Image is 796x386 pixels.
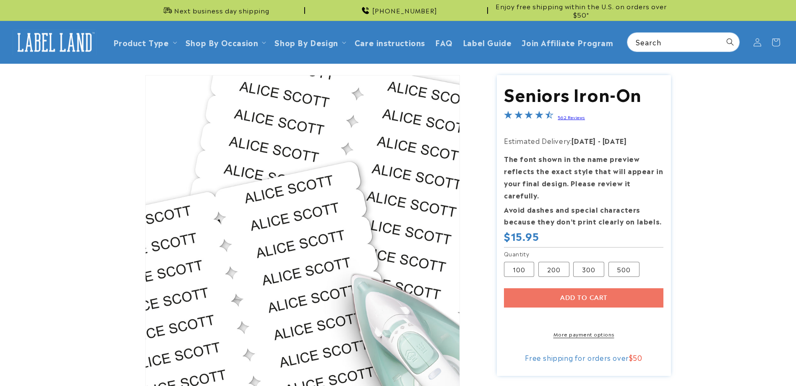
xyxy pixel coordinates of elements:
span: Enjoy free shipping within the U.S. on orders over $50* [491,2,671,18]
p: Estimated Delivery: [504,135,663,147]
summary: Shop By Occasion [180,32,270,52]
span: Next business day shipping [174,6,269,15]
a: Care instructions [350,32,430,52]
button: Search [721,33,739,51]
span: $15.95 [504,230,539,243]
label: 500 [608,262,639,277]
a: FAQ [430,32,458,52]
strong: [DATE] [603,136,627,146]
strong: [DATE] [572,136,596,146]
label: 100 [504,262,534,277]
legend: Quantity [504,250,530,258]
strong: Avoid dashes and special characters because they don’t print clearly on labels. [504,204,662,227]
strong: The font shown in the name preview reflects the exact style that will appear in your final design... [504,154,663,200]
iframe: Gorgias Floating Chat [620,347,788,378]
label: 300 [573,262,604,277]
a: Label Land [10,26,100,58]
a: 562 Reviews [558,114,585,120]
img: Label Land [13,29,97,55]
span: Label Guide [463,37,512,47]
summary: Product Type [108,32,180,52]
span: [PHONE_NUMBER] [372,6,437,15]
a: Join Affiliate Program [517,32,618,52]
div: Free shipping for orders over [504,353,663,362]
a: More payment options [504,330,663,338]
a: Label Guide [458,32,517,52]
span: 4.4-star overall rating [504,112,553,122]
h1: Seniors Iron-On [504,83,663,104]
summary: Shop By Design [269,32,349,52]
a: Shop By Design [274,37,338,48]
span: FAQ [435,37,453,47]
span: Care instructions [355,37,425,47]
span: Shop By Occasion [185,37,258,47]
span: Join Affiliate Program [522,37,613,47]
a: Product Type [113,37,169,48]
label: 200 [538,262,569,277]
strong: - [598,136,601,146]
